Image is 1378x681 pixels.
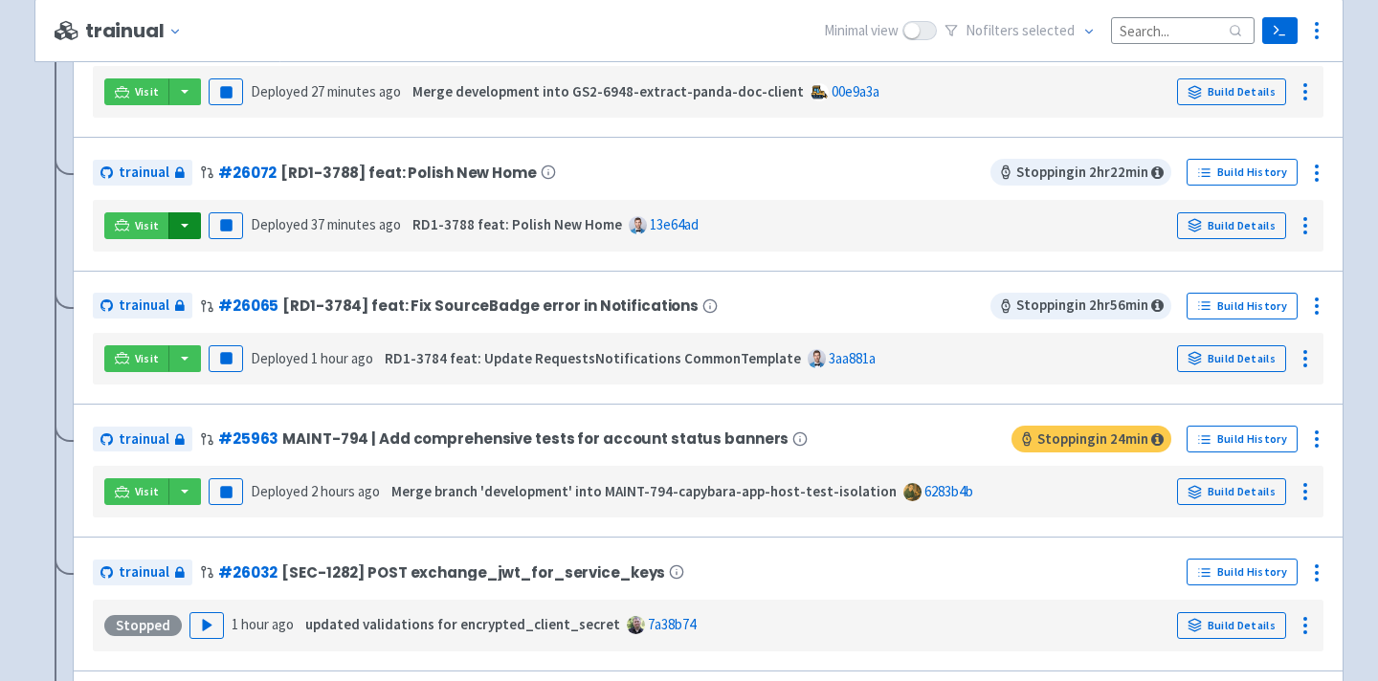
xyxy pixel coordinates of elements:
[1177,212,1286,239] a: Build Details
[209,212,243,239] button: Pause
[1187,293,1298,319] a: Build History
[251,82,401,100] span: Deployed
[650,215,699,233] a: 13e64ad
[966,20,1075,42] span: No filter s
[282,297,699,314] span: [RD1-3784] feat: Fix SourceBadge error in Notifications
[990,159,1171,186] span: Stopping in 2 hr 22 min
[135,218,160,233] span: Visit
[280,165,536,181] span: [RD1-3788] feat: Polish New Home
[251,482,380,500] span: Deployed
[412,82,804,100] strong: Merge development into GS2-6948-extract-panda-doc-client
[209,78,243,105] button: Pause
[251,349,373,367] span: Deployed
[104,212,169,239] a: Visit
[824,20,899,42] span: Minimal view
[648,615,696,633] a: 7a38b74
[218,428,278,449] a: #25963
[1187,559,1298,585] a: Build History
[1177,478,1286,505] a: Build Details
[829,349,876,367] a: 3aa881a
[311,82,401,100] time: 27 minutes ago
[218,163,277,183] a: #26072
[251,215,401,233] span: Deployed
[119,295,169,317] span: trainual
[104,78,169,105] a: Visit
[1111,17,1255,43] input: Search...
[311,215,401,233] time: 37 minutes ago
[93,560,192,585] a: trainual
[924,482,973,500] a: 6283b4b
[1187,426,1298,452] a: Build History
[1262,17,1298,44] a: Terminal
[1177,345,1286,372] a: Build Details
[119,561,169,583] span: trainual
[232,615,294,633] time: 1 hour ago
[311,349,373,367] time: 1 hour ago
[209,345,243,372] button: Pause
[1187,159,1298,186] a: Build History
[990,293,1171,319] span: Stopping in 2 hr 56 min
[104,345,169,372] a: Visit
[412,215,622,233] strong: RD1-3788 feat: Polish New Home
[209,478,243,505] button: Pause
[832,82,879,100] a: 00e9a3a
[119,428,169,450] span: trainual
[1177,612,1286,639] a: Build Details
[85,20,189,42] button: trainual
[135,351,160,366] span: Visit
[305,615,620,633] strong: updated validations for encrypted_client_secret
[311,482,380,500] time: 2 hours ago
[281,564,665,581] span: [SEC-1282] POST exchange_jwt_for_service_keys
[135,84,160,99] span: Visit
[218,296,278,316] a: #26065
[93,427,192,452] a: trainual
[189,612,224,639] button: Play
[391,482,897,500] strong: Merge branch 'development' into MAINT-794-capybara-app-host-test-isolation
[385,349,801,367] strong: RD1-3784 feat: Update RequestsNotifications CommonTemplate
[104,615,182,636] div: Stopped
[135,484,160,499] span: Visit
[93,160,192,186] a: trainual
[104,478,169,505] a: Visit
[119,162,169,184] span: trainual
[1022,21,1075,39] span: selected
[1177,78,1286,105] a: Build Details
[1011,426,1171,452] span: Stopping in 24 min
[93,293,192,319] a: trainual
[282,430,789,447] span: MAINT-794 | Add comprehensive tests for account status banners
[218,562,278,582] a: #26032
